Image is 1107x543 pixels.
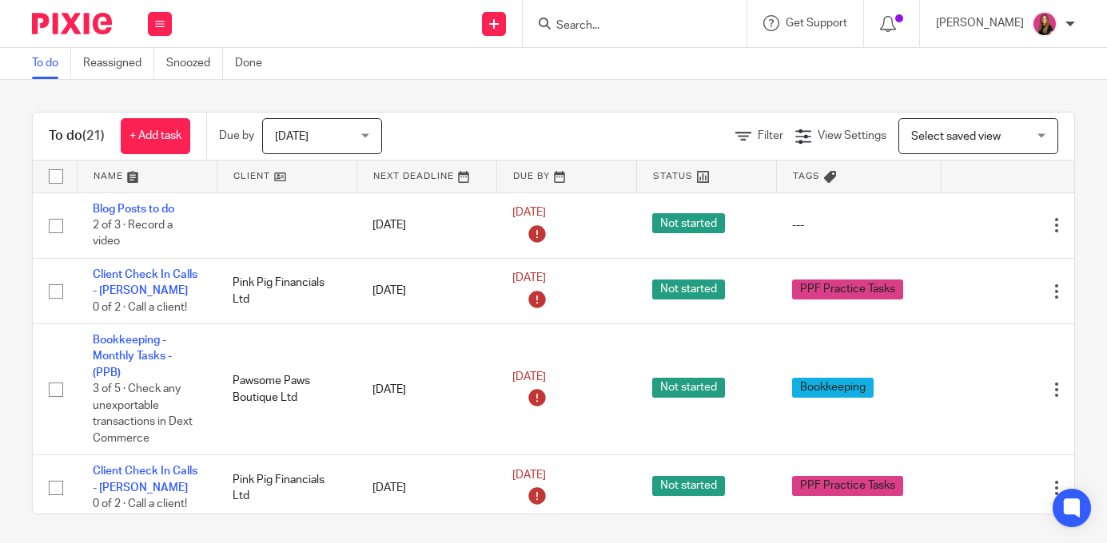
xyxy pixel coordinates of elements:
span: Tags [793,172,820,180]
a: Done [235,48,274,79]
div: --- [792,217,925,233]
span: PPF Practice Tasks [792,476,903,496]
input: Search [555,19,699,34]
span: Filter [758,130,783,141]
a: Client Check In Calls - [PERSON_NAME] [93,269,197,296]
p: Due by [219,128,254,144]
a: Blog Posts to do [93,204,174,215]
span: [DATE] [512,273,546,284]
span: Not started [652,476,725,496]
span: 0 of 2 · Call a client! [93,498,187,509]
td: [DATE] [356,192,496,258]
span: PPF Practice Tasks [792,279,903,299]
td: Pawsome Paws Boutique Ltd [217,324,356,455]
span: [DATE] [275,131,309,142]
span: [DATE] [512,207,546,218]
span: Not started [652,279,725,299]
p: [PERSON_NAME] [936,15,1024,31]
span: 2 of 3 · Record a video [93,220,173,248]
td: [DATE] [356,455,496,521]
span: 3 of 5 · Check any unexportable transactions in Dext Commerce [93,383,193,444]
span: (21) [82,129,105,142]
h1: To do [49,128,105,145]
a: Bookkeeping - Monthly Tasks - (PPB) [93,335,172,379]
a: Reassigned [83,48,154,79]
span: Not started [652,213,725,233]
td: [DATE] [356,324,496,455]
a: Client Check In Calls - [PERSON_NAME] [93,466,197,493]
span: 0 of 2 · Call a client! [93,302,187,313]
td: Pink Pig Financials Ltd [217,258,356,323]
img: Pixie [32,13,112,34]
span: Not started [652,378,725,398]
span: View Settings [818,130,886,141]
td: [DATE] [356,258,496,323]
td: Pink Pig Financials Ltd [217,455,356,521]
span: [DATE] [512,371,546,382]
a: To do [32,48,71,79]
span: Get Support [786,18,847,29]
span: Bookkeeping [792,378,874,398]
a: Snoozed [166,48,223,79]
span: Select saved view [911,131,1001,142]
a: + Add task [121,118,190,154]
img: 17.png [1032,11,1057,37]
span: [DATE] [512,470,546,481]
